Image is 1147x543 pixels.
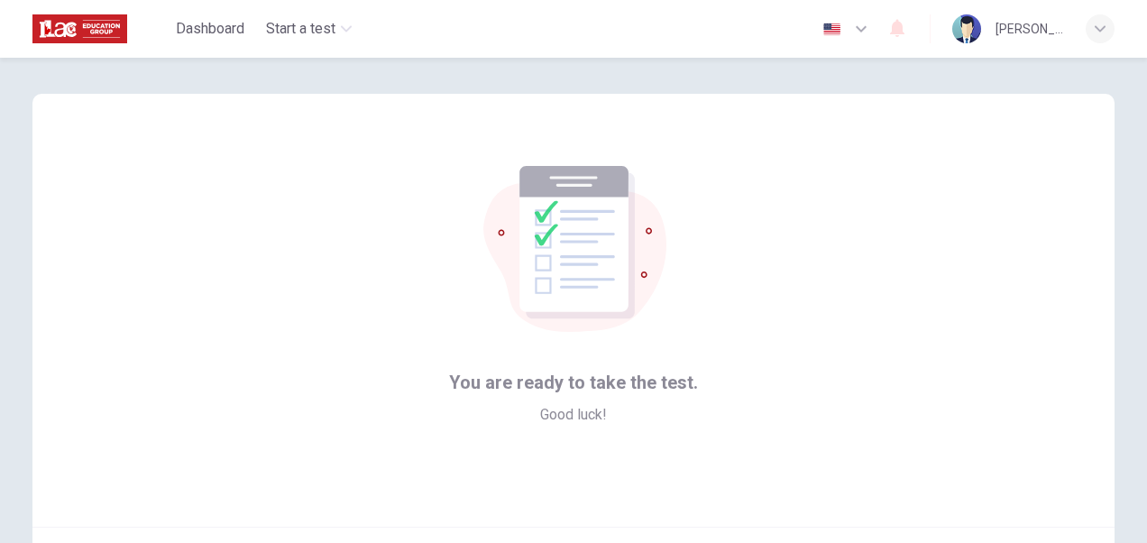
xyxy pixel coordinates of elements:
[169,13,252,45] button: Dashboard
[540,404,607,426] span: Good luck!
[952,14,981,43] img: Profile picture
[266,18,335,40] span: Start a test
[449,368,698,397] span: You are ready to take the test.
[821,23,843,36] img: en
[176,18,244,40] span: Dashboard
[32,11,127,47] img: ILAC logo
[996,18,1064,40] div: [PERSON_NAME] .
[259,13,359,45] button: Start a test
[32,11,169,47] a: ILAC logo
